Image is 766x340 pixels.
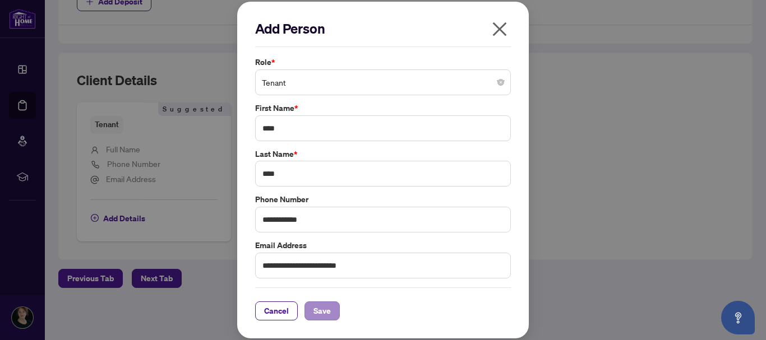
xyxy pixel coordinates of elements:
[262,72,504,93] span: Tenant
[255,20,511,38] h2: Add Person
[255,301,298,320] button: Cancel
[255,148,511,160] label: Last Name
[255,102,511,114] label: First Name
[313,302,331,320] span: Save
[497,79,504,86] span: close-circle
[255,193,511,206] label: Phone Number
[264,302,289,320] span: Cancel
[491,20,509,38] span: close
[255,239,511,251] label: Email Address
[721,301,755,334] button: Open asap
[255,56,511,68] label: Role
[304,301,340,320] button: Save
